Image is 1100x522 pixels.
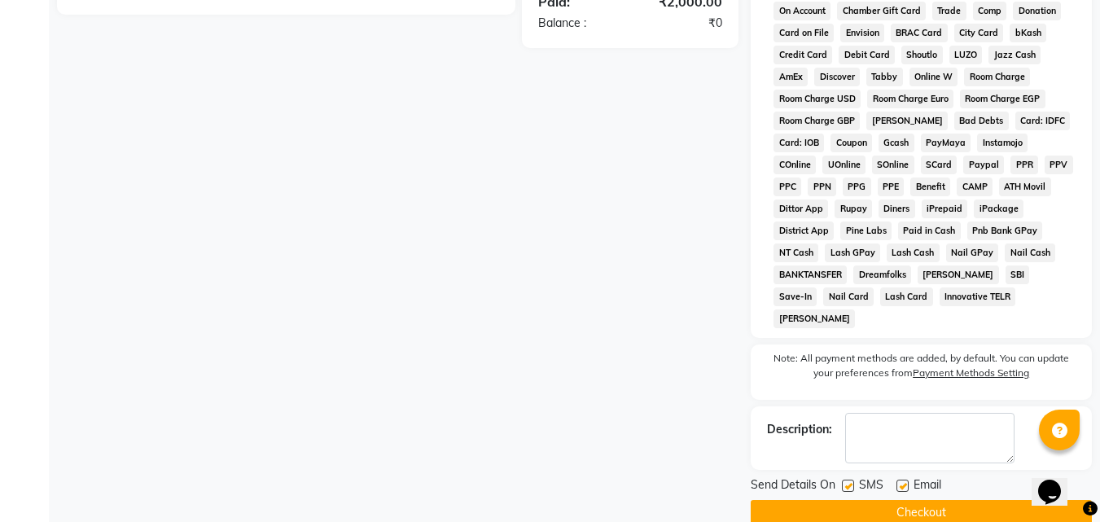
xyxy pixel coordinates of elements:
span: PPG [843,178,871,196]
div: ₹0 [630,15,734,32]
span: Discover [814,68,860,86]
span: UOnline [822,156,866,174]
span: Card: IOB [774,134,824,152]
span: Bad Debts [954,112,1009,130]
span: Room Charge GBP [774,112,860,130]
span: COnline [774,156,816,174]
span: Email [914,476,941,497]
span: Paid in Cash [898,222,961,240]
span: Debit Card [839,46,895,64]
span: Card on File [774,24,834,42]
span: City Card [954,24,1004,42]
span: District App [774,222,834,240]
span: Instamojo [977,134,1028,152]
span: ATH Movil [999,178,1051,196]
span: SOnline [872,156,914,174]
span: iPackage [974,200,1023,218]
label: Note: All payment methods are added, by default. You can update your preferences from [767,351,1076,387]
span: PayMaya [921,134,971,152]
span: BANKTANSFER [774,265,847,284]
span: Card: IDFC [1015,112,1071,130]
span: Lash GPay [825,243,880,262]
span: iPrepaid [922,200,968,218]
span: Envision [840,24,884,42]
span: BRAC Card [891,24,948,42]
span: AmEx [774,68,808,86]
span: On Account [774,2,830,20]
span: Online W [909,68,958,86]
span: PPR [1010,156,1038,174]
span: SMS [859,476,883,497]
span: Dittor App [774,200,828,218]
span: Coupon [830,134,872,152]
span: Tabby [866,68,903,86]
span: LUZO [949,46,983,64]
span: SBI [1006,265,1030,284]
span: [PERSON_NAME] [918,265,999,284]
span: Diners [879,200,915,218]
span: Lash Card [880,287,933,306]
span: Shoutlo [901,46,943,64]
span: SCard [921,156,958,174]
span: Chamber Gift Card [837,2,926,20]
span: Save-In [774,287,817,306]
span: [PERSON_NAME] [866,112,948,130]
span: Benefit [910,178,950,196]
span: PPN [808,178,836,196]
span: Gcash [879,134,914,152]
span: Paypal [963,156,1004,174]
span: Room Charge [964,68,1030,86]
span: PPV [1045,156,1073,174]
span: Lash Cash [887,243,940,262]
div: Balance : [526,15,630,32]
span: Jazz Cash [988,46,1041,64]
span: Pnb Bank GPay [967,222,1043,240]
span: Innovative TELR [940,287,1016,306]
span: Nail Cash [1005,243,1055,262]
span: Send Details On [751,476,835,497]
span: Credit Card [774,46,832,64]
span: Rupay [835,200,872,218]
span: Room Charge USD [774,90,861,108]
span: CAMP [957,178,993,196]
div: Description: [767,421,832,438]
span: Dreamfolks [853,265,911,284]
span: [PERSON_NAME] [774,309,855,328]
iframe: chat widget [1032,457,1084,506]
span: PPC [774,178,801,196]
span: Donation [1013,2,1061,20]
span: Nail GPay [946,243,999,262]
span: bKash [1010,24,1046,42]
span: PPE [878,178,905,196]
label: Payment Methods Setting [913,366,1029,380]
span: Comp [973,2,1007,20]
span: Room Charge Euro [867,90,953,108]
span: NT Cash [774,243,818,262]
span: Room Charge EGP [960,90,1045,108]
span: Trade [932,2,966,20]
span: Pine Labs [840,222,892,240]
span: Nail Card [823,287,874,306]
